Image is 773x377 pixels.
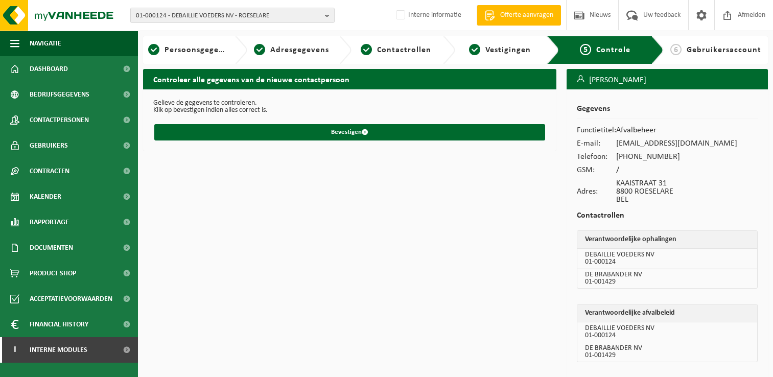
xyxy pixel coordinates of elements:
h2: Controleer alle gegevens van de nieuwe contactpersoon [143,69,556,89]
td: DEBAILLIE VOEDERS NV 01-000124 [577,322,757,342]
span: Acceptatievoorwaarden [30,286,112,312]
span: Offerte aanvragen [498,10,556,20]
span: Financial History [30,312,88,337]
td: GSM: [577,163,616,177]
span: Navigatie [30,31,61,56]
td: Adres: [577,177,616,206]
span: Gebruikersaccount [687,46,761,54]
a: 1Persoonsgegevens [148,44,227,56]
span: Rapportage [30,209,69,235]
span: Documenten [30,235,73,261]
h3: [PERSON_NAME] [567,69,768,91]
td: DE BRABANDER NV 01-001429 [577,342,757,362]
a: 4Vestigingen [460,44,539,56]
span: Controle [596,46,630,54]
span: Contactrollen [377,46,431,54]
span: 2 [254,44,265,55]
th: Verantwoordelijke afvalbeleid [577,304,757,322]
span: Adresgegevens [270,46,329,54]
h2: Gegevens [577,105,758,119]
label: Interne informatie [394,8,461,23]
td: DEBAILLIE VOEDERS NV 01-000124 [577,249,757,269]
span: Interne modules [30,337,87,363]
span: 4 [469,44,480,55]
td: Telefoon: [577,150,616,163]
a: 3Contactrollen [357,44,435,56]
td: E-mail: [577,137,616,150]
a: 2Adresgegevens [252,44,331,56]
span: 1 [148,44,159,55]
button: Bevestigen [154,124,545,140]
td: Afvalbeheer [616,124,737,137]
td: DE BRABANDER NV 01-001429 [577,269,757,288]
span: Kalender [30,184,61,209]
td: [PHONE_NUMBER] [616,150,737,163]
span: Product Shop [30,261,76,286]
span: Vestigingen [485,46,531,54]
span: 01-000124 - DEBAILLIE VOEDERS NV - ROESELARE [136,8,321,23]
span: Persoonsgegevens [165,46,237,54]
span: 3 [361,44,372,55]
span: 6 [670,44,682,55]
span: Contactpersonen [30,107,89,133]
p: Gelieve de gegevens te controleren. [153,100,546,107]
span: I [10,337,19,363]
span: Bedrijfsgegevens [30,82,89,107]
th: Verantwoordelijke ophalingen [577,231,757,249]
span: Gebruikers [30,133,68,158]
td: / [616,163,737,177]
p: Klik op bevestigen indien alles correct is. [153,107,546,114]
td: Functietitel: [577,124,616,137]
span: Contracten [30,158,69,184]
button: 01-000124 - DEBAILLIE VOEDERS NV - ROESELARE [130,8,335,23]
td: [EMAIL_ADDRESS][DOMAIN_NAME] [616,137,737,150]
a: Offerte aanvragen [477,5,561,26]
span: 5 [580,44,591,55]
h2: Contactrollen [577,211,758,225]
span: Dashboard [30,56,68,82]
td: KAAISTRAAT 31 8800 ROESELARE BEL [616,177,737,206]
